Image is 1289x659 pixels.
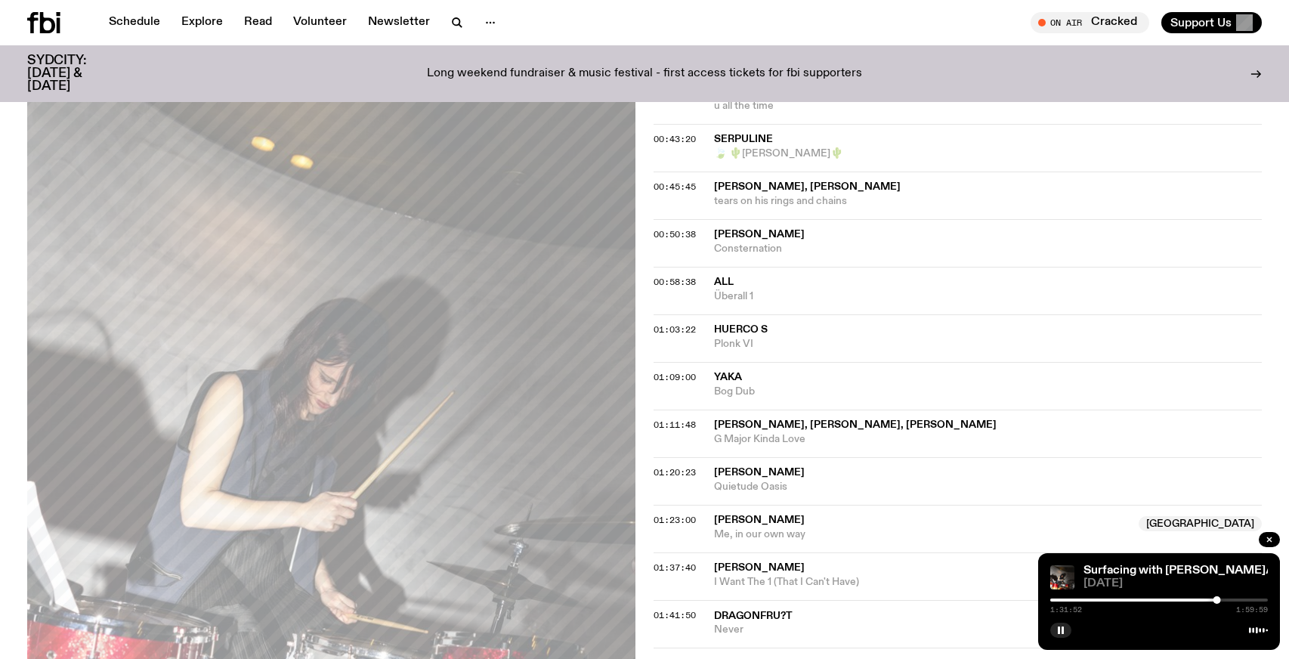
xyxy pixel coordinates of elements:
[654,419,696,431] span: 01:11:48
[654,562,696,574] span: 01:37:40
[654,278,696,286] button: 00:58:38
[714,562,805,573] span: [PERSON_NAME]
[654,469,696,477] button: 01:20:23
[714,134,773,144] span: serpuline
[654,135,696,144] button: 00:43:20
[654,323,696,336] span: 01:03:22
[1236,606,1268,614] span: 1:59:59
[714,611,793,621] span: Dragonfru?t
[714,528,1130,542] span: Me, in our own way
[714,277,734,287] span: All
[359,12,439,33] a: Newsletter
[654,611,696,620] button: 01:41:50
[714,147,1262,161] span: 🍃 🌵[PERSON_NAME]🌵
[654,373,696,382] button: 01:09:00
[235,12,281,33] a: Read
[284,12,356,33] a: Volunteer
[714,372,742,382] span: Yaka
[100,12,169,33] a: Schedule
[654,564,696,572] button: 01:37:40
[654,326,696,334] button: 01:03:22
[714,575,1262,589] span: I Want The 1 (That I Can't Have)
[654,230,696,239] button: 00:50:38
[714,194,1262,209] span: tears on his rings and chains
[654,228,696,240] span: 00:50:38
[714,467,805,478] span: [PERSON_NAME]
[714,242,1262,256] span: Consternation
[1170,16,1232,29] span: Support Us
[1050,565,1074,589] img: Image by Billy Zammit
[714,99,1262,113] span: u all the time
[714,432,1262,447] span: G Major Kinda Love
[1031,12,1149,33] button: On AirCracked
[172,12,232,33] a: Explore
[654,609,696,621] span: 01:41:50
[714,480,1262,494] span: Quietude Oasis
[654,421,696,429] button: 01:11:48
[714,419,997,430] span: [PERSON_NAME], [PERSON_NAME], [PERSON_NAME]
[654,516,696,524] button: 01:23:00
[654,133,696,145] span: 00:43:20
[1139,516,1262,531] span: [GEOGRAPHIC_DATA]
[654,183,696,191] button: 00:45:45
[714,289,1262,304] span: Überall 1
[1161,12,1262,33] button: Support Us
[714,515,805,525] span: [PERSON_NAME]
[1050,606,1082,614] span: 1:31:52
[427,67,862,81] p: Long weekend fundraiser & music festival - first access tickets for fbi supporters
[654,466,696,478] span: 01:20:23
[714,324,768,335] span: Huerco S
[714,337,1262,351] span: Plonk VI
[714,385,1262,399] span: Bog Dub
[714,623,1130,637] span: Never
[714,181,901,192] span: [PERSON_NAME], [PERSON_NAME]
[1083,578,1268,589] span: [DATE]
[714,229,805,240] span: [PERSON_NAME]
[654,276,696,288] span: 00:58:38
[654,181,696,193] span: 00:45:45
[654,514,696,526] span: 01:23:00
[27,54,124,93] h3: SYDCITY: [DATE] & [DATE]
[654,371,696,383] span: 01:09:00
